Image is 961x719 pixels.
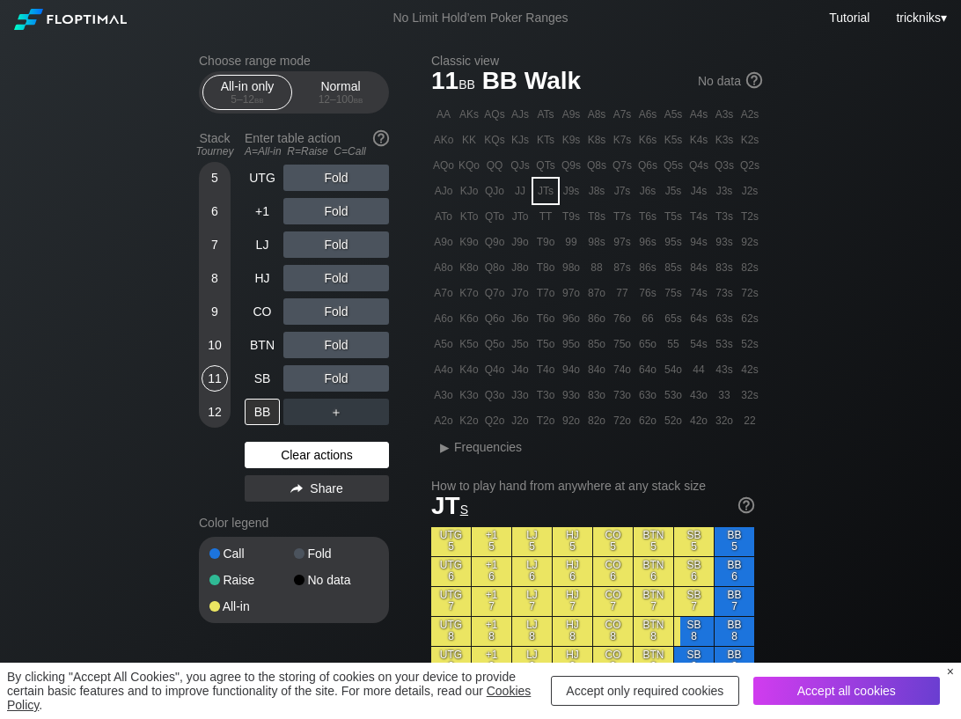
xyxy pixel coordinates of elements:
div: BB 9 [715,647,754,676]
div: Q3s [712,153,737,178]
div: CO 6 [593,557,633,586]
div: 85o [584,332,609,356]
div: HJ [245,265,280,291]
div: KTs [533,128,558,152]
div: 43s [712,357,737,382]
div: Q3o [482,383,507,407]
div: Fold [283,198,389,224]
div: Q9s [559,153,583,178]
div: K4o [457,357,481,382]
div: Q5s [661,153,686,178]
div: 99 [559,230,583,254]
div: J7s [610,179,635,203]
div: T8s [584,204,609,229]
div: J8o [508,255,532,280]
div: BTN 8 [634,617,673,646]
div: 52s [737,332,762,356]
div: 64o [635,357,660,382]
div: 11 [202,365,228,392]
div: SB [245,365,280,392]
div: K8o [457,255,481,280]
div: K9o [457,230,481,254]
div: ATs [533,102,558,127]
div: A2s [737,102,762,127]
div: ATo [431,204,456,229]
div: KJs [508,128,532,152]
div: 74o [610,357,635,382]
div: A9o [431,230,456,254]
div: By clicking "Accept All Cookies", you agree to the storing of cookies on your device to provide c... [7,670,537,712]
div: T4o [533,357,558,382]
div: HJ 8 [553,617,592,646]
div: KTo [457,204,481,229]
div: 53o [661,383,686,407]
div: JTs [533,179,558,203]
div: Fold [283,332,389,358]
div: Q4o [482,357,507,382]
div: A8s [584,102,609,127]
div: 72s [737,281,762,305]
div: TT [533,204,558,229]
div: Fold [283,265,389,291]
div: 5 – 12 [210,93,284,106]
div: 77 [610,281,635,305]
div: Q2s [737,153,762,178]
div: BTN 9 [634,647,673,676]
div: No data [294,574,378,586]
div: 92s [737,230,762,254]
div: J4s [686,179,711,203]
div: AQs [482,102,507,127]
div: J7o [508,281,532,305]
div: 75o [610,332,635,356]
div: JTo [508,204,532,229]
div: CO 5 [593,527,633,556]
div: 95s [661,230,686,254]
a: Cookies Policy [7,684,531,712]
div: 98o [559,255,583,280]
div: SB 6 [674,557,714,586]
div: 86o [584,306,609,331]
div: J6o [508,306,532,331]
div: HJ 6 [553,557,592,586]
div: 94o [559,357,583,382]
div: HJ 7 [553,587,592,616]
div: Q2o [482,408,507,433]
div: Q6s [635,153,660,178]
div: 7 [202,231,228,258]
div: 74s [686,281,711,305]
div: SB 5 [674,527,714,556]
div: KJo [457,179,481,203]
div: J8s [584,179,609,203]
div: QTo [482,204,507,229]
div: Fold [283,298,389,325]
div: Q8o [482,255,507,280]
div: 92o [559,408,583,433]
div: LJ [245,231,280,258]
div: Fold [283,165,389,191]
div: Fold [294,547,378,560]
div: 64s [686,306,711,331]
div: Clear actions [245,442,389,468]
div: AJs [508,102,532,127]
div: 84o [584,357,609,382]
div: × [947,664,954,679]
div: KQo [457,153,481,178]
div: K7s [610,128,635,152]
div: LJ 7 [512,587,552,616]
span: bb [354,93,363,106]
div: QQ [482,153,507,178]
div: Q7s [610,153,635,178]
span: 11 [429,68,478,97]
div: Q8s [584,153,609,178]
div: UTG 7 [431,587,471,616]
div: UTG 9 [431,647,471,676]
div: A9s [559,102,583,127]
h2: Choose range mode [199,54,389,68]
div: A7o [431,281,456,305]
div: 87o [584,281,609,305]
div: Normal [300,76,381,109]
div: 73o [610,383,635,407]
div: A7s [610,102,635,127]
img: help.32db89a4.svg [371,128,391,148]
div: 62o [635,408,660,433]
